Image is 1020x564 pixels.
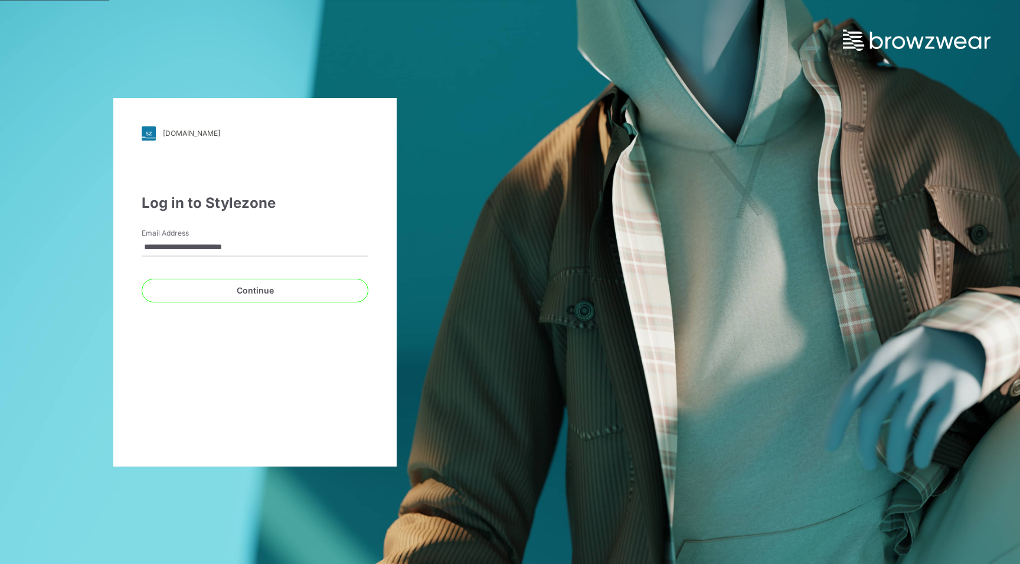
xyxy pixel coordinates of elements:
[142,193,368,214] div: Log in to Stylezone
[142,126,156,141] img: svg+xml;base64,PHN2ZyB3aWR0aD0iMjgiIGhlaWdodD0iMjgiIHZpZXdCb3g9IjAgMCAyOCAyOCIgZmlsbD0ibm9uZSIgeG...
[142,228,224,239] label: Email Address
[142,279,368,302] button: Continue
[843,30,990,51] img: browzwear-logo.73288ffb.svg
[163,129,220,138] div: [DOMAIN_NAME]
[142,126,368,141] a: [DOMAIN_NAME]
